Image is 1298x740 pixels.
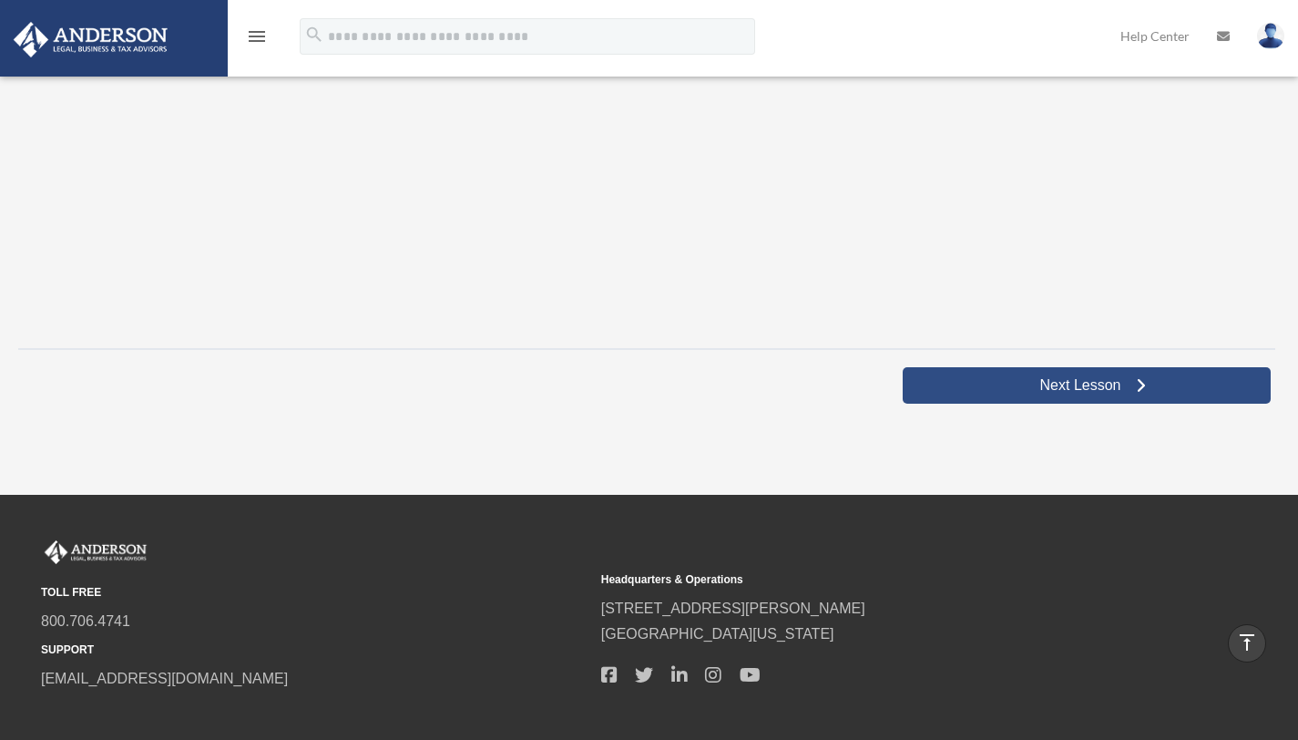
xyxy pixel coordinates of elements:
i: search [304,25,324,45]
small: SUPPORT [41,641,588,660]
img: Anderson Advisors Platinum Portal [8,22,173,57]
img: Anderson Advisors Platinum Portal [41,540,150,564]
a: vertical_align_top [1228,624,1266,663]
a: [STREET_ADDRESS][PERSON_NAME] [601,601,865,616]
a: 800.706.4741 [41,613,130,629]
img: User Pic [1257,23,1284,49]
a: menu [246,32,268,47]
a: [GEOGRAPHIC_DATA][US_STATE] [601,626,834,642]
small: TOLL FREE [41,583,588,602]
a: Next Lesson [903,367,1271,404]
i: vertical_align_top [1236,632,1258,653]
a: [EMAIL_ADDRESS][DOMAIN_NAME] [41,671,288,686]
span: Next Lesson [1026,376,1136,395]
i: menu [246,26,268,47]
small: Headquarters & Operations [601,570,1149,590]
